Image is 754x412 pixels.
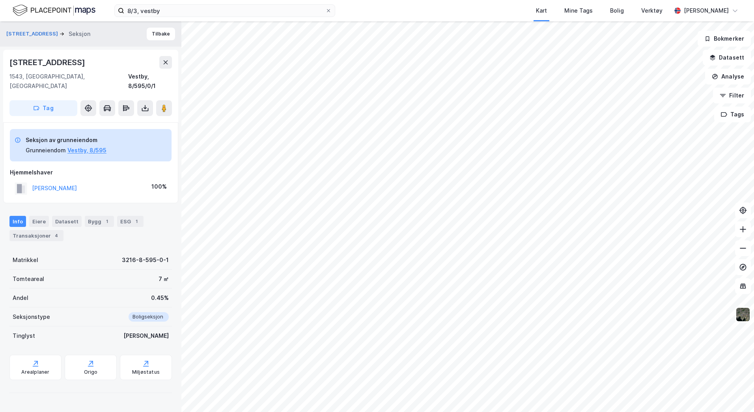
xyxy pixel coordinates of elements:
div: Hjemmelshaver [10,168,172,177]
div: Andel [13,293,28,303]
button: Bokmerker [698,31,751,47]
div: Info [9,216,26,227]
div: Grunneiendom [26,146,66,155]
div: [PERSON_NAME] [123,331,169,341]
div: Bygg [85,216,114,227]
div: 100% [151,182,167,191]
div: [STREET_ADDRESS] [9,56,87,69]
img: logo.f888ab2527a4732fd821a326f86c7f29.svg [13,4,95,17]
div: [PERSON_NAME] [684,6,729,15]
div: Arealplaner [21,369,49,375]
img: 9k= [735,307,750,322]
div: 0.45% [151,293,169,303]
div: 1 [133,217,140,225]
button: Vestby, 8/595 [67,146,106,155]
div: 1 [103,217,111,225]
div: Vestby, 8/595/0/1 [128,72,172,91]
div: 3216-8-595-0-1 [122,255,169,265]
button: Filter [713,88,751,103]
div: 4 [52,232,60,240]
button: [STREET_ADDRESS] [6,30,60,38]
button: Tilbake [147,28,175,40]
div: ESG [117,216,144,227]
div: Seksjonstype [13,312,50,322]
button: Analyse [705,69,751,84]
div: Matrikkel [13,255,38,265]
div: Transaksjoner [9,230,63,241]
div: Datasett [52,216,82,227]
iframe: Chat Widget [715,374,754,412]
div: 7 ㎡ [159,274,169,284]
div: Miljøstatus [132,369,160,375]
div: Tinglyst [13,331,35,341]
div: Bolig [610,6,624,15]
button: Tag [9,100,77,116]
div: Seksjon av grunneiendom [26,135,106,145]
div: Kart [536,6,547,15]
div: Verktøy [641,6,663,15]
div: Seksjon [69,29,90,39]
div: Eiere [29,216,49,227]
div: 1543, [GEOGRAPHIC_DATA], [GEOGRAPHIC_DATA] [9,72,128,91]
div: Kontrollprogram for chat [715,374,754,412]
button: Datasett [703,50,751,66]
input: Søk på adresse, matrikkel, gårdeiere, leietakere eller personer [124,5,325,17]
button: Tags [714,107,751,122]
div: Tomteareal [13,274,44,284]
div: Mine Tags [564,6,593,15]
div: Origo [84,369,98,375]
